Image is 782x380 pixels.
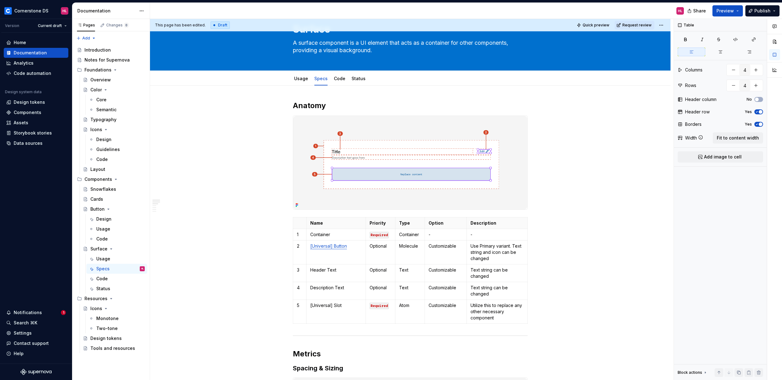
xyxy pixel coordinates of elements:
[90,117,116,123] div: Typography
[471,243,524,262] p: Use Primary variant. Text string and icon can be changed
[5,89,42,94] div: Design system data
[96,156,108,163] div: Code
[80,184,147,194] a: Snowflakes
[90,305,102,312] div: Icons
[583,23,609,28] span: Quick preview
[4,68,68,78] a: Code automation
[14,39,26,46] div: Home
[429,243,463,249] p: Customizable
[62,8,67,13] div: HL
[75,45,147,55] a: Introduction
[4,138,68,148] a: Data sources
[370,220,391,226] p: Priority
[314,76,328,81] a: Specs
[38,23,62,28] span: Current draft
[106,23,129,28] div: Changes
[471,220,524,226] p: Description
[96,276,108,282] div: Code
[352,76,366,81] a: Status
[334,76,345,81] a: Code
[20,369,52,375] svg: Supernova Logo
[14,120,28,126] div: Assets
[75,55,147,65] a: Notes for Supernova
[4,38,68,48] a: Home
[80,164,147,174] a: Layout
[96,107,116,113] div: Semantic
[310,243,347,249] a: [Universal] Button
[717,135,759,141] span: Fit to content width
[4,7,12,15] img: c3019341-c077-43c8-8ea9-c5cf61c45a31.png
[80,115,147,125] a: Typography
[678,370,702,375] div: Block actions
[75,294,147,304] div: Resources
[399,267,421,273] p: Text
[96,226,110,232] div: Usage
[84,57,130,63] div: Notes for Supernova
[310,285,362,291] p: Description Text
[4,128,68,138] a: Storybook stories
[312,72,330,85] div: Specs
[86,254,147,264] a: Usage
[678,151,763,163] button: Add image to cell
[90,335,122,341] div: Design tokens
[14,330,32,336] div: Settings
[84,295,107,302] div: Resources
[86,105,147,115] a: Semantic
[678,368,708,377] div: Block actions
[399,302,421,309] p: Atom
[745,109,752,114] label: Yes
[310,220,362,226] p: Name
[96,266,110,272] div: Specs
[622,23,652,28] span: Request review
[370,285,391,291] p: Optional
[5,23,19,28] div: Version
[77,23,95,28] div: Pages
[4,338,68,348] button: Contact support
[294,76,308,81] a: Usage
[685,109,710,115] div: Header row
[86,214,147,224] a: Design
[4,48,68,58] a: Documentation
[155,23,206,28] span: This page has been edited.
[75,34,98,43] button: Add
[693,8,706,14] span: Share
[745,122,752,127] label: Yes
[712,5,743,16] button: Preview
[86,323,147,333] a: Two-tone
[713,132,763,144] button: Fit to content width
[14,70,51,76] div: Code automation
[96,236,108,242] div: Code
[685,121,702,127] div: Borders
[297,243,302,249] p: 2
[86,224,147,234] a: Usage
[96,136,111,143] div: Design
[297,285,302,291] p: 4
[90,246,107,252] div: Surface
[297,231,302,238] p: 1
[96,315,119,322] div: Monotone
[370,232,389,238] code: Required
[575,21,612,30] button: Quick preview
[685,82,696,89] div: Rows
[14,8,48,14] div: Cornerstone DS
[310,267,362,273] p: Header Text
[80,333,147,343] a: Design tokens
[80,343,147,353] a: Tools and resources
[4,349,68,359] button: Help
[747,97,752,102] label: No
[429,302,463,309] p: Customizable
[4,308,68,318] button: Notifications1
[90,77,111,83] div: Overview
[310,302,362,309] p: [Universal] Slot
[96,146,120,153] div: Guidelines
[471,231,524,238] p: -
[90,186,116,192] div: Snowflakes
[685,96,716,103] div: Header column
[75,65,147,75] div: Foundations
[90,87,102,93] div: Color
[745,5,780,16] button: Publish
[80,75,147,85] a: Overview
[331,72,348,85] div: Code
[80,85,147,95] a: Color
